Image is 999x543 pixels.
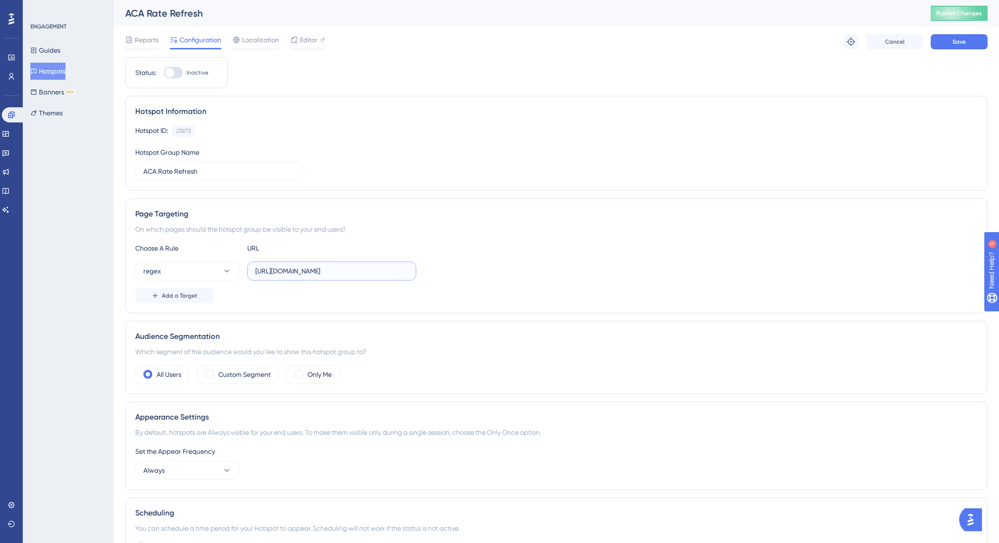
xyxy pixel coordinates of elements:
[931,6,988,21] button: Publish Changes
[135,67,156,78] div: Status:
[218,369,271,380] label: Custom Segment
[135,461,240,480] button: Always
[176,127,191,135] div: 23873
[247,243,352,254] div: URL
[22,2,59,14] span: Need Help?
[959,506,988,534] iframe: UserGuiding AI Assistant Launcher
[187,69,208,76] span: Inactive
[135,125,168,137] div: Hotspot ID:
[135,34,159,46] span: Reports
[255,266,408,276] input: yourwebsite.com/path
[125,7,907,20] div: ACA Rate Refresh
[135,224,978,235] div: On which pages should the hotspot group be visible to your end users?
[66,5,69,12] div: 5
[66,90,75,94] div: BETA
[135,331,978,342] div: Audience Segmentation
[143,265,161,277] span: regex
[242,34,279,46] span: Localization
[135,523,978,534] div: You can schedule a time period for your Hotspot to appear. Scheduling will not work if the status...
[143,465,165,476] span: Always
[135,446,978,457] div: Set the Appear Frequency
[30,84,75,101] button: BannersBETA
[143,166,296,177] input: Type your Hotspot Group Name here
[135,243,240,254] div: Choose A Rule
[30,42,60,59] button: Guides
[135,262,240,281] button: regex
[30,104,63,122] button: Themes
[135,208,978,220] div: Page Targeting
[135,412,978,423] div: Appearance Settings
[300,34,317,46] span: Editor
[885,38,905,46] span: Cancel
[936,9,982,17] span: Publish Changes
[30,63,65,80] button: Hotspots
[135,147,199,158] div: Hotspot Group Name
[162,292,197,300] span: Add a Target
[135,427,978,438] div: By default, hotspots are Always visible for your end users. To make them visible only during a si...
[157,369,181,380] label: All Users
[135,106,978,117] div: Hotspot Information
[135,288,214,303] button: Add a Target
[952,38,966,46] span: Save
[30,23,66,30] div: ENGAGEMENT
[931,34,988,49] button: Save
[135,346,978,357] div: Which segment of the audience would you like to show this hotspot group to?
[179,34,221,46] span: Configuration
[308,369,332,380] label: Only Me
[866,34,923,49] button: Cancel
[135,507,978,519] div: Scheduling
